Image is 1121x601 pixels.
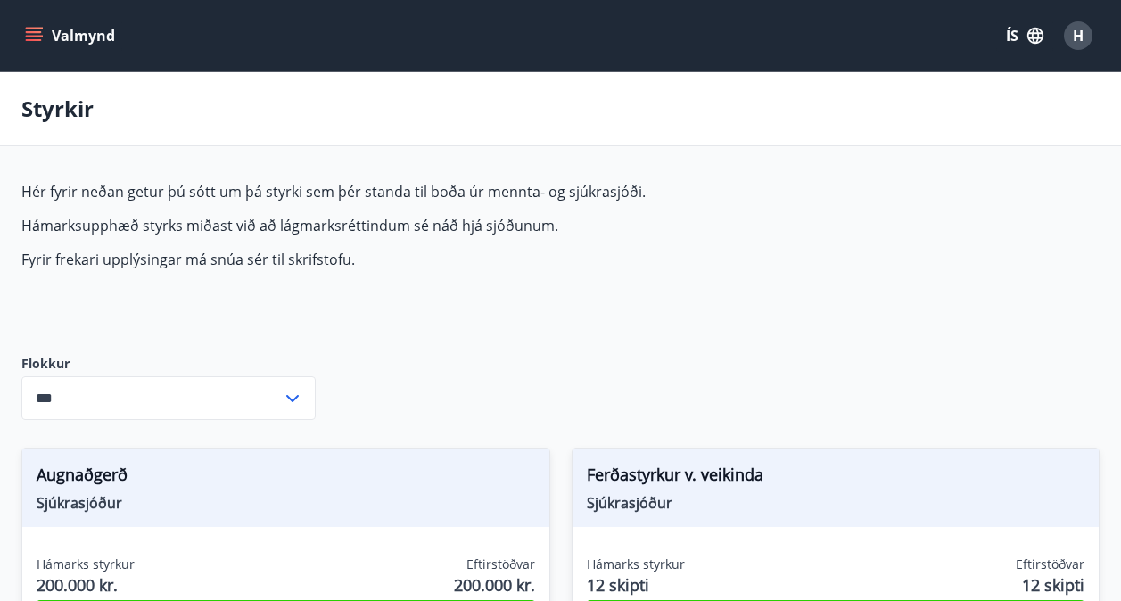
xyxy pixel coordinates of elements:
[1057,14,1100,57] button: H
[37,463,535,493] span: Augnaðgerð
[21,250,863,269] p: Fyrir frekari upplýsingar má snúa sér til skrifstofu.
[21,94,94,124] p: Styrkir
[587,556,685,573] span: Hámarks styrkur
[37,573,135,597] span: 200.000 kr.
[37,556,135,573] span: Hámarks styrkur
[1016,556,1084,573] span: Eftirstöðvar
[466,556,535,573] span: Eftirstöðvar
[587,463,1085,493] span: Ferðastyrkur v. veikinda
[21,182,863,202] p: Hér fyrir neðan getur þú sótt um þá styrki sem þér standa til boða úr mennta- og sjúkrasjóði.
[21,355,316,373] label: Flokkur
[587,573,685,597] span: 12 skipti
[1073,26,1084,45] span: H
[37,493,535,513] span: Sjúkrasjóður
[21,20,122,52] button: menu
[21,216,863,235] p: Hámarksupphæð styrks miðast við að lágmarksréttindum sé náð hjá sjóðunum.
[1022,573,1084,597] span: 12 skipti
[587,493,1085,513] span: Sjúkrasjóður
[996,20,1053,52] button: ÍS
[454,573,535,597] span: 200.000 kr.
